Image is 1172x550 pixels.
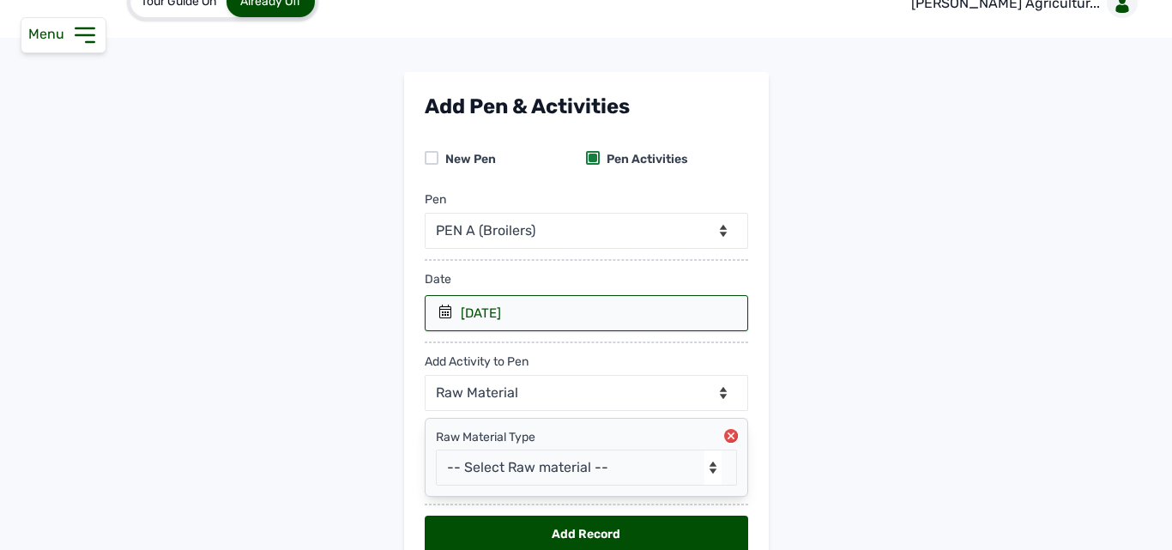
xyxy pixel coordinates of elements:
[425,93,748,120] div: Add Pen & Activities
[28,26,71,42] span: Menu
[436,429,737,446] div: Raw Material Type
[600,151,688,168] div: Pen Activities
[461,305,501,322] div: [DATE]
[425,343,529,371] div: Add Activity to Pen
[425,261,748,295] div: Date
[425,191,446,209] div: Pen
[438,151,496,168] div: New Pen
